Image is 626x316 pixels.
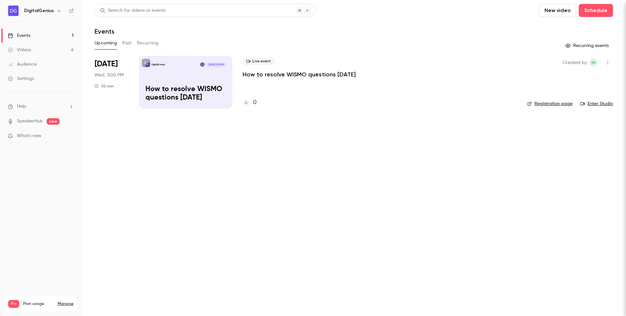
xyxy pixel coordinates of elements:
button: Schedule [579,4,613,17]
a: Registration page [527,101,573,107]
span: Iain Moss [589,59,597,67]
span: Pro [8,300,19,308]
a: Manage [58,301,73,307]
button: Upcoming [95,38,117,48]
a: How to resolve WISMO questions [DATE] [243,71,356,78]
span: Created by [563,59,587,67]
span: Help [17,103,26,110]
span: Wed, 3:00 PM [95,72,124,78]
div: Videos [8,47,31,53]
div: Audience [8,61,37,68]
span: [DATE] 3:00 PM [206,62,226,67]
a: How to resolve WISMO questions in 3 days DigitalGeniusKevin Reading[DATE] 3:00 PMHow to resolve W... [139,56,232,108]
button: New video [539,4,576,17]
button: Recurring [137,38,159,48]
img: Kevin Reading [200,62,205,67]
h6: DigitalGenius [24,8,54,14]
iframe: Noticeable Trigger [66,133,74,139]
div: Search for videos or events [100,7,165,14]
span: Live event [243,57,275,65]
button: Recurring events [562,40,613,51]
h4: 0 [253,98,257,107]
p: How to resolve WISMO questions [DATE] [145,85,226,102]
span: What's new [17,133,41,139]
span: [DATE] [95,59,118,69]
span: IM [591,59,596,67]
span: new [47,118,60,125]
div: 30 min [95,84,114,89]
h1: Events [95,27,114,35]
img: DigitalGenius [8,6,19,16]
div: Events [8,32,30,39]
div: Settings [8,75,34,82]
a: SpeakerHub [17,118,43,125]
span: Plan usage [23,301,54,307]
a: Enter Studio [580,101,613,107]
p: DigitalGenius [152,63,165,66]
button: Past [122,38,132,48]
li: help-dropdown-opener [8,103,74,110]
div: Oct 22 Wed, 3:00 PM (Europe/London) [95,56,129,108]
a: 0 [243,98,257,107]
